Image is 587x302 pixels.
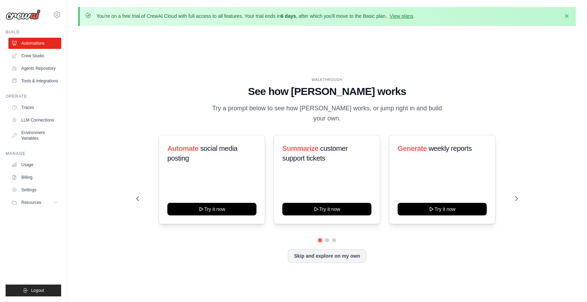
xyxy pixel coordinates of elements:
button: Try it now [167,203,256,215]
span: Logout [31,288,44,293]
a: Environment Variables [8,127,61,144]
strong: 6 days [281,13,296,19]
a: LLM Connections [8,115,61,126]
div: WALKTHROUGH [136,77,517,82]
span: weekly reports [428,145,471,152]
a: Tools & Integrations [8,75,61,87]
span: Summarize [282,145,318,152]
a: Agents Repository [8,63,61,74]
a: Automations [8,38,61,49]
div: Build [6,29,61,35]
button: Logout [6,285,61,296]
span: Automate [167,145,198,152]
a: View plans [390,13,413,19]
h1: See how [PERSON_NAME] works [136,85,517,98]
span: social media posting [167,145,238,162]
a: Usage [8,159,61,170]
a: Settings [8,184,61,196]
div: Manage [6,151,61,156]
button: Try it now [398,203,487,215]
div: Operate [6,94,61,99]
button: Skip and explore on my own [288,249,366,263]
button: Resources [8,197,61,208]
a: Traces [8,102,61,113]
span: Resources [21,200,41,205]
p: You're on a free trial of CrewAI Cloud with full access to all features. Your trial ends in , aft... [96,13,415,20]
button: Try it now [282,203,371,215]
span: Generate [398,145,427,152]
p: Try a prompt below to see how [PERSON_NAME] works, or jump right in and build your own. [210,103,444,124]
img: Logo [6,9,41,20]
a: Billing [8,172,61,183]
a: Crew Studio [8,50,61,61]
